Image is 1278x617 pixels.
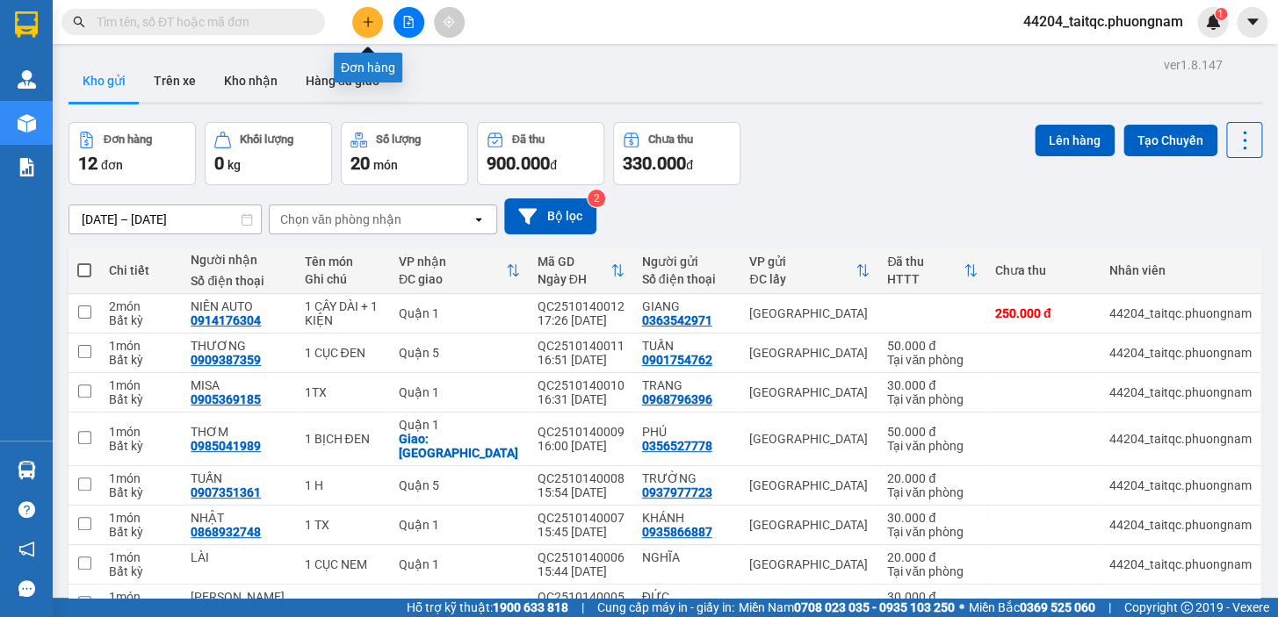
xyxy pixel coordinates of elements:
div: Chưa thu [995,263,1092,277]
div: ver 1.8.147 [1164,55,1223,75]
div: Quận 1 [399,385,520,399]
span: đ [550,158,557,172]
th: Toggle SortBy [390,248,529,294]
span: file-add [402,16,415,28]
span: message [18,580,35,597]
div: Tại văn phòng [887,485,978,499]
div: KHÁNH [642,511,733,525]
div: 44204_taitqc.phuongnam [1109,518,1252,532]
span: 900.000 [487,153,550,174]
img: warehouse-icon [18,114,36,133]
div: 44204_taitqc.phuongnam [1109,557,1252,571]
div: 0907351361 [191,485,261,499]
div: 1 TX [304,518,380,532]
span: 1 [1217,8,1224,20]
span: kg [227,158,241,172]
div: 1 món [109,511,173,525]
div: Tại văn phòng [887,392,978,406]
div: 20.000 đ [887,550,978,564]
span: aim [443,16,455,28]
div: QC2510140011 [538,339,625,353]
button: Chưa thu330.000đ [613,122,740,185]
div: Số điện thoại [642,272,733,286]
div: Tại văn phòng [887,525,978,539]
div: 44204_taitqc.phuongnam [1109,597,1252,611]
div: 0356527778 [642,439,712,453]
div: [GEOGRAPHIC_DATA] [749,557,870,571]
div: THƠM [191,425,286,439]
div: 15:54 [DATE] [538,485,625,499]
div: 0914176304 [191,313,261,327]
div: 44204_taitqc.phuongnam [1109,306,1252,320]
span: caret-down [1245,14,1260,30]
div: [GEOGRAPHIC_DATA] [749,385,870,399]
img: warehouse-icon [18,70,36,89]
button: Hàng đã giao [292,60,394,102]
div: NIÊN AUTO [191,299,286,313]
span: Cung cấp máy in - giấy in: [597,598,734,617]
img: logo-vxr [15,11,38,38]
div: 1TX [304,385,380,399]
div: 15:44 [DATE] [538,564,625,578]
span: đ [686,158,693,172]
div: QC2510140005 [538,590,625,604]
div: Đã thu [512,133,545,146]
div: Khối lượng [240,133,293,146]
button: Lên hàng [1035,125,1115,156]
span: | [581,598,584,617]
div: 44204_taitqc.phuongnam [1109,478,1252,492]
div: Ghi chú [304,272,380,286]
div: Số lượng [376,133,421,146]
img: warehouse-icon [18,461,36,479]
button: plus [352,7,383,38]
div: Số điện thoại [191,274,286,288]
div: Tại văn phòng [887,439,978,453]
div: Chi tiết [109,263,173,277]
span: 0 [214,153,224,174]
span: 44204_taitqc.phuongnam [1009,11,1197,32]
div: Chưa thu [648,133,693,146]
div: Quận 1 [399,518,520,532]
div: LÀI [191,550,286,564]
div: Ngày ĐH [538,272,610,286]
div: Tại văn phòng [887,564,978,578]
div: Bất kỳ [109,525,173,539]
button: Số lượng20món [341,122,468,185]
button: caret-down [1237,7,1267,38]
div: 50.000 đ [887,425,978,439]
div: Nhân viên [1109,263,1252,277]
div: Chọn văn phòng nhận [280,211,401,228]
span: | [1108,598,1111,617]
div: QC2510140009 [538,425,625,439]
div: QC2510140010 [538,378,625,392]
div: 0968796396 [642,392,712,406]
div: [GEOGRAPHIC_DATA] [749,478,870,492]
div: QC2510140008 [538,471,625,485]
div: Tại văn phòng [887,353,978,367]
div: ĐC giao [399,272,506,286]
div: Quận 1 [399,557,520,571]
div: [GEOGRAPHIC_DATA] [749,346,870,360]
div: Quận 1 [399,418,520,432]
div: TUẤN [642,339,733,353]
div: 1 món [109,425,173,439]
div: 0905369185 [191,392,261,406]
div: NHẬT [191,511,286,525]
div: 16:31 [DATE] [538,392,625,406]
div: VP nhận [399,255,506,269]
button: Kho gửi [69,60,140,102]
div: 0935866887 [642,525,712,539]
div: TRANG [642,378,733,392]
button: Bộ lọc [504,198,596,234]
div: [GEOGRAPHIC_DATA] [749,432,870,446]
div: ĐỨC [642,590,733,604]
img: solution-icon [18,158,36,176]
div: 30.000 đ [887,511,978,525]
div: 1 món [109,339,173,353]
span: search [73,16,85,28]
div: Bất kỳ [109,564,173,578]
span: question-circle [18,501,35,518]
div: PHÚ [642,425,733,439]
div: 1 BỊCH ĐEN [304,432,380,446]
th: Toggle SortBy [878,248,986,294]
